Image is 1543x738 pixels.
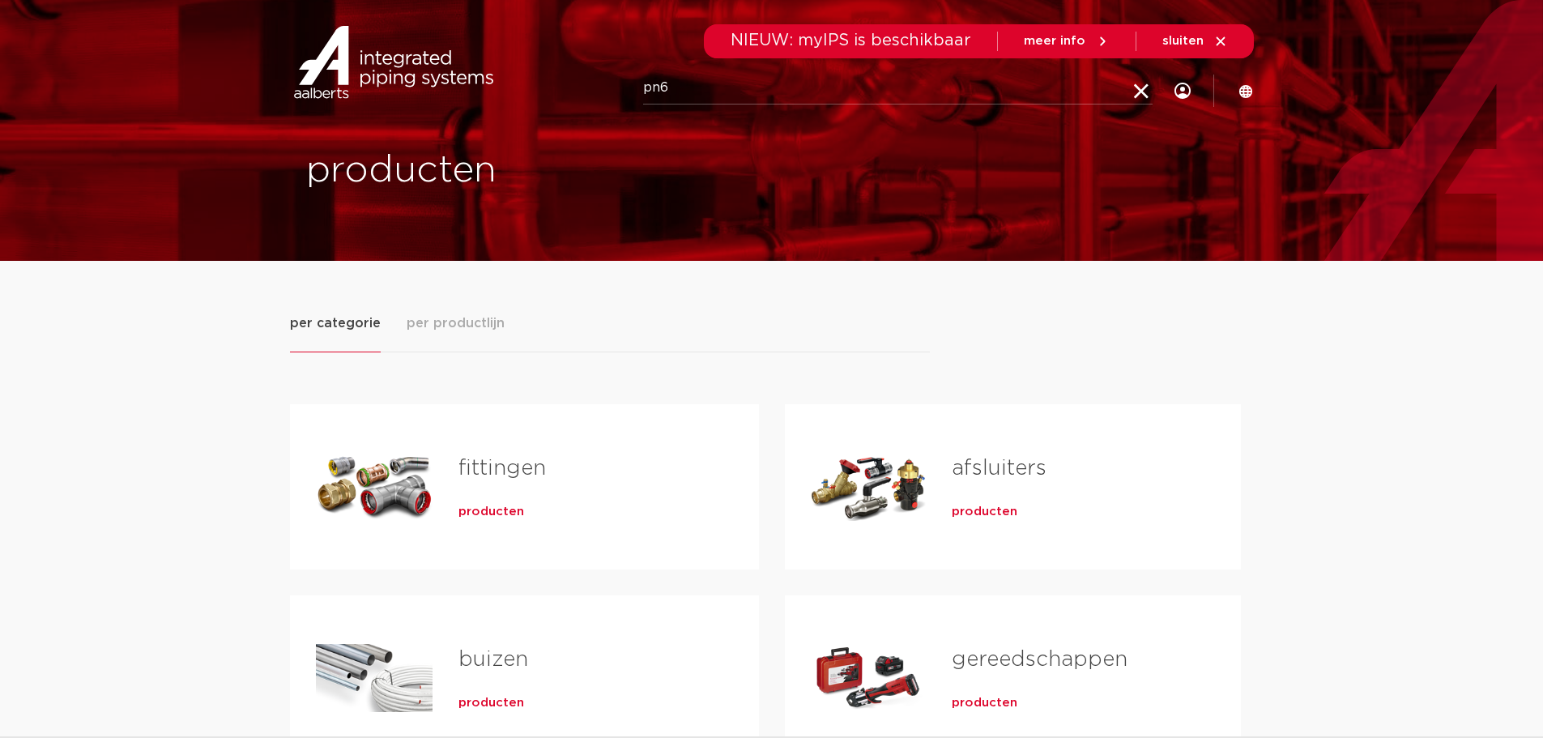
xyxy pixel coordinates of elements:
a: producten [952,504,1017,520]
span: sluiten [1162,35,1204,47]
input: zoeken... [643,72,1153,105]
a: fittingen [458,458,546,479]
a: producten [458,695,524,711]
span: NIEUW: myIPS is beschikbaar [731,32,971,49]
span: meer info [1024,35,1085,47]
a: gereedschappen [952,649,1127,670]
span: per productlijn [407,314,505,333]
a: producten [458,504,524,520]
a: producten [952,695,1017,711]
a: buizen [458,649,528,670]
a: meer info [1024,34,1110,49]
span: per categorie [290,314,381,333]
a: afsluiters [952,458,1046,479]
h1: producten [306,145,764,197]
a: sluiten [1162,34,1228,49]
